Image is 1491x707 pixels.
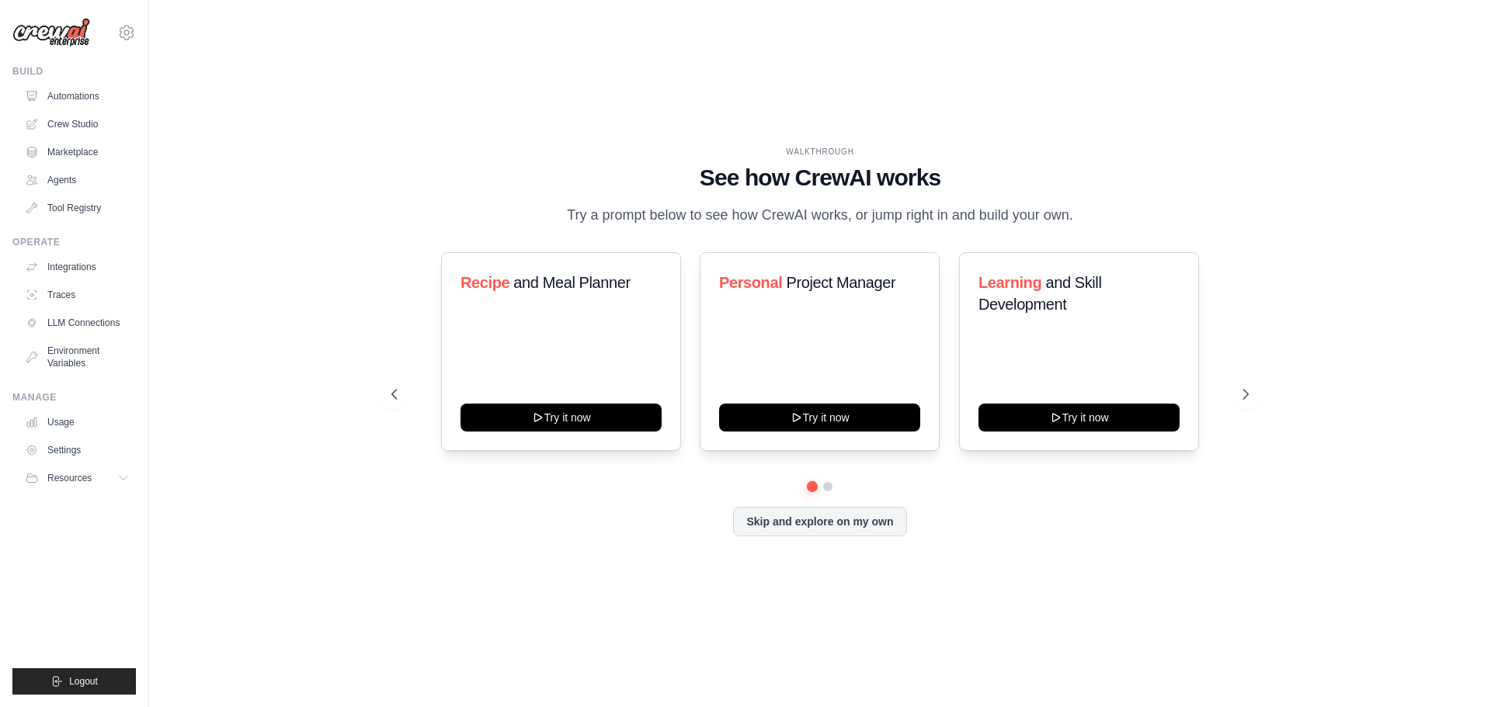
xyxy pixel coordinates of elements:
[787,274,896,291] span: Project Manager
[12,18,90,47] img: Logo
[12,236,136,248] div: Operate
[559,204,1081,227] p: Try a prompt below to see how CrewAI works, or jump right in and build your own.
[19,338,136,376] a: Environment Variables
[19,466,136,490] button: Resources
[719,274,782,291] span: Personal
[19,282,136,307] a: Traces
[391,164,1249,192] h1: See how CrewAI works
[19,438,136,463] a: Settings
[19,168,136,192] a: Agents
[978,404,1180,431] button: Try it now
[461,274,509,291] span: Recipe
[12,65,136,78] div: Build
[19,255,136,279] a: Integrations
[978,274,1041,291] span: Learning
[19,140,136,165] a: Marketplace
[19,112,136,137] a: Crew Studio
[461,404,662,431] button: Try it now
[12,668,136,695] button: Logout
[69,675,98,688] span: Logout
[12,391,136,404] div: Manage
[19,410,136,435] a: Usage
[19,310,136,335] a: LLM Connections
[978,274,1101,313] span: and Skill Development
[47,472,92,484] span: Resources
[19,84,136,109] a: Automations
[391,146,1249,158] div: WALKTHROUGH
[19,196,136,220] a: Tool Registry
[719,404,920,431] button: Try it now
[733,507,906,536] button: Skip and explore on my own
[513,274,630,291] span: and Meal Planner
